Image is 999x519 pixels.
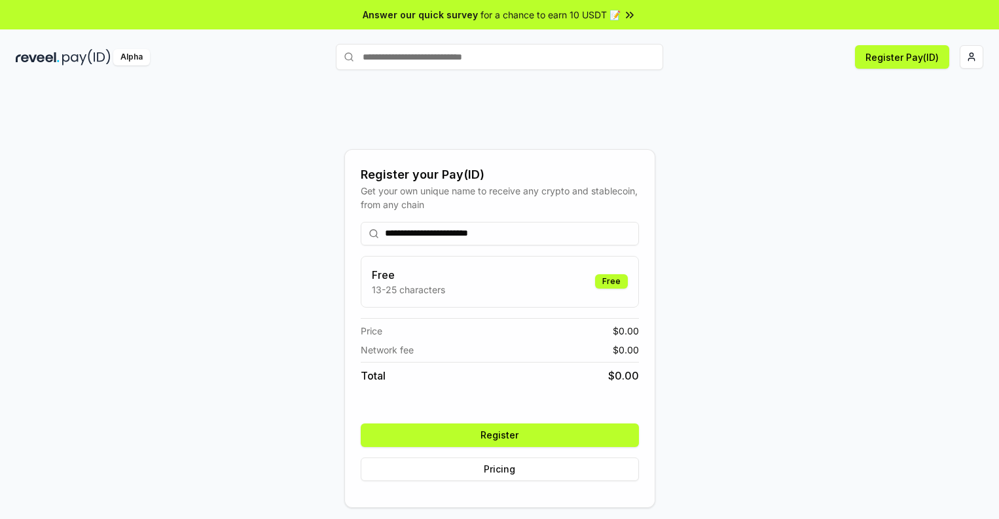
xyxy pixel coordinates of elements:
[361,184,639,211] div: Get your own unique name to receive any crypto and stablecoin, from any chain
[361,368,386,384] span: Total
[361,343,414,357] span: Network fee
[855,45,949,69] button: Register Pay(ID)
[16,49,60,65] img: reveel_dark
[372,267,445,283] h3: Free
[361,457,639,481] button: Pricing
[595,274,628,289] div: Free
[361,166,639,184] div: Register your Pay(ID)
[613,324,639,338] span: $ 0.00
[363,8,478,22] span: Answer our quick survey
[361,423,639,447] button: Register
[372,283,445,296] p: 13-25 characters
[361,324,382,338] span: Price
[608,368,639,384] span: $ 0.00
[613,343,639,357] span: $ 0.00
[113,49,150,65] div: Alpha
[62,49,111,65] img: pay_id
[481,8,621,22] span: for a chance to earn 10 USDT 📝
